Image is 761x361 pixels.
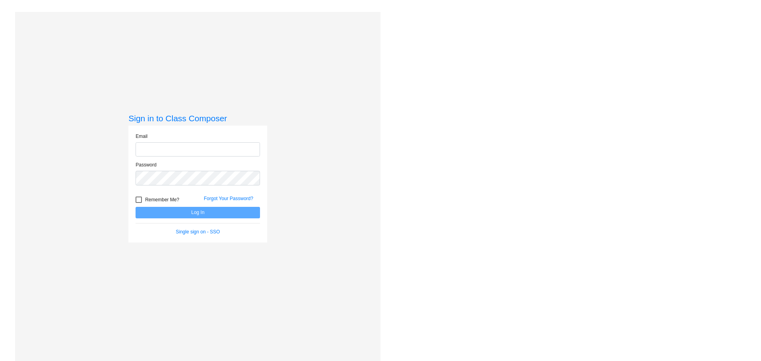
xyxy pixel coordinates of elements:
a: Forgot Your Password? [204,196,253,201]
button: Log In [136,207,260,218]
span: Remember Me? [145,195,179,204]
a: Single sign on - SSO [176,229,220,235]
h3: Sign in to Class Composer [128,113,267,123]
label: Password [136,161,157,168]
label: Email [136,133,147,140]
